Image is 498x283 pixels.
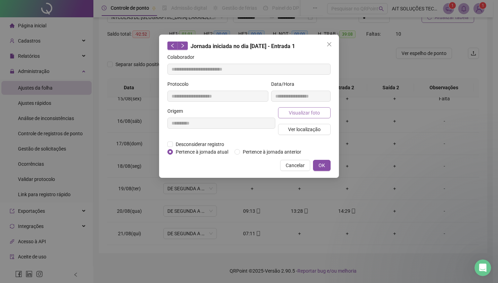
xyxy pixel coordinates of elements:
button: right [177,42,188,50]
span: OK [319,162,325,169]
label: Protocolo [167,80,193,88]
span: Pertence à jornada anterior [240,148,304,156]
button: left [167,42,178,50]
span: close [326,42,332,47]
iframe: Intercom live chat [474,259,491,276]
button: Close [324,39,335,50]
span: right [180,43,185,48]
div: Jornada iniciada no dia [DATE] - Entrada 1 [167,42,331,51]
label: Colaborador [167,53,199,61]
span: Ver localização [288,126,321,133]
label: Data/Hora [271,80,299,88]
span: left [170,43,175,48]
span: Cancelar [286,162,305,169]
span: Desconsiderar registro [173,140,227,148]
button: OK [313,160,331,171]
label: Origem [167,107,187,115]
span: Pertence à jornada atual [173,148,231,156]
button: Ver localização [278,124,331,135]
button: Visualizar foto [278,107,331,118]
button: Cancelar [280,160,310,171]
span: Visualizar foto [289,109,320,117]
